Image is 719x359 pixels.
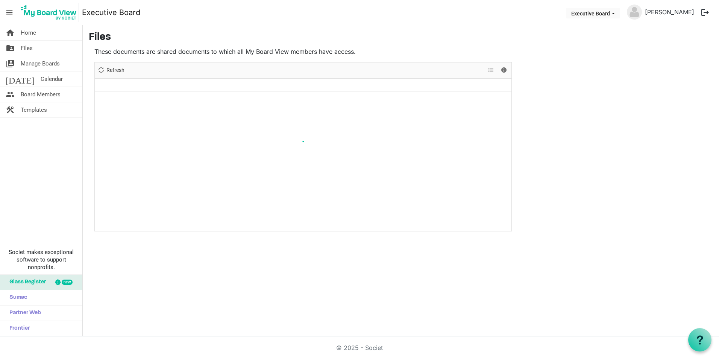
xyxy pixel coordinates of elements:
[21,41,33,56] span: Files
[6,306,41,321] span: Partner Web
[3,248,79,271] span: Societ makes exceptional software to support nonprofits.
[18,3,82,22] a: My Board View Logo
[21,102,47,117] span: Templates
[18,3,79,22] img: My Board View Logo
[2,5,17,20] span: menu
[6,56,15,71] span: switch_account
[41,71,63,87] span: Calendar
[6,25,15,40] span: home
[642,5,697,20] a: [PERSON_NAME]
[6,321,30,336] span: Frontier
[336,344,383,351] a: © 2025 - Societ
[21,56,60,71] span: Manage Boards
[6,275,46,290] span: Glass Register
[94,47,512,56] p: These documents are shared documents to which all My Board View members have access.
[6,87,15,102] span: people
[566,8,620,18] button: Executive Board dropdownbutton
[62,280,73,285] div: new
[697,5,713,20] button: logout
[627,5,642,20] img: no-profile-picture.svg
[6,290,27,305] span: Sumac
[21,87,61,102] span: Board Members
[21,25,36,40] span: Home
[6,102,15,117] span: construction
[6,71,35,87] span: [DATE]
[82,5,140,20] a: Executive Board
[89,31,713,44] h3: Files
[6,41,15,56] span: folder_shared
